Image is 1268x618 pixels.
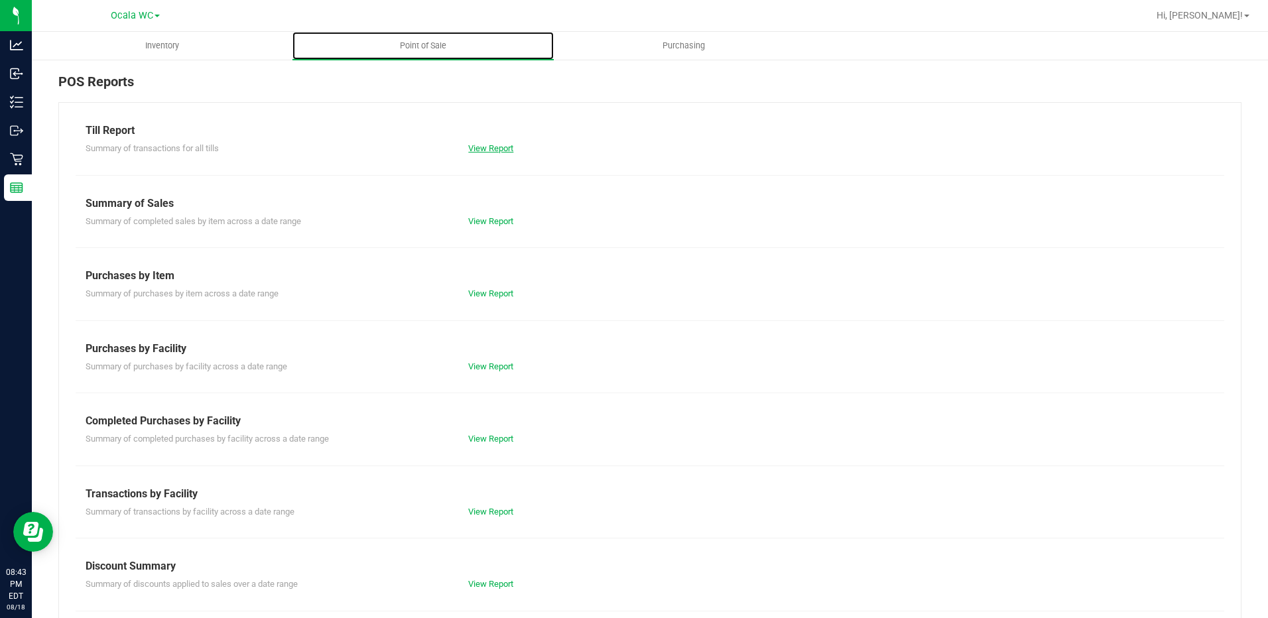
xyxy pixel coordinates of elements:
[86,434,329,444] span: Summary of completed purchases by facility across a date range
[32,32,292,60] a: Inventory
[468,507,513,517] a: View Report
[468,143,513,153] a: View Report
[468,579,513,589] a: View Report
[10,67,23,80] inline-svg: Inbound
[468,361,513,371] a: View Report
[10,124,23,137] inline-svg: Outbound
[86,268,1214,284] div: Purchases by Item
[6,602,26,612] p: 08/18
[86,143,219,153] span: Summary of transactions for all tills
[86,486,1214,502] div: Transactions by Facility
[86,579,298,589] span: Summary of discounts applied to sales over a date range
[10,153,23,166] inline-svg: Retail
[58,72,1241,102] div: POS Reports
[292,32,553,60] a: Point of Sale
[645,40,723,52] span: Purchasing
[127,40,197,52] span: Inventory
[111,10,153,21] span: Ocala WC
[468,434,513,444] a: View Report
[468,216,513,226] a: View Report
[10,38,23,52] inline-svg: Analytics
[86,196,1214,212] div: Summary of Sales
[554,32,814,60] a: Purchasing
[86,123,1214,139] div: Till Report
[86,507,294,517] span: Summary of transactions by facility across a date range
[86,288,279,298] span: Summary of purchases by item across a date range
[10,181,23,194] inline-svg: Reports
[86,413,1214,429] div: Completed Purchases by Facility
[468,288,513,298] a: View Report
[86,341,1214,357] div: Purchases by Facility
[86,216,301,226] span: Summary of completed sales by item across a date range
[86,558,1214,574] div: Discount Summary
[1157,10,1243,21] span: Hi, [PERSON_NAME]!
[6,566,26,602] p: 08:43 PM EDT
[10,95,23,109] inline-svg: Inventory
[86,361,287,371] span: Summary of purchases by facility across a date range
[382,40,464,52] span: Point of Sale
[13,512,53,552] iframe: Resource center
